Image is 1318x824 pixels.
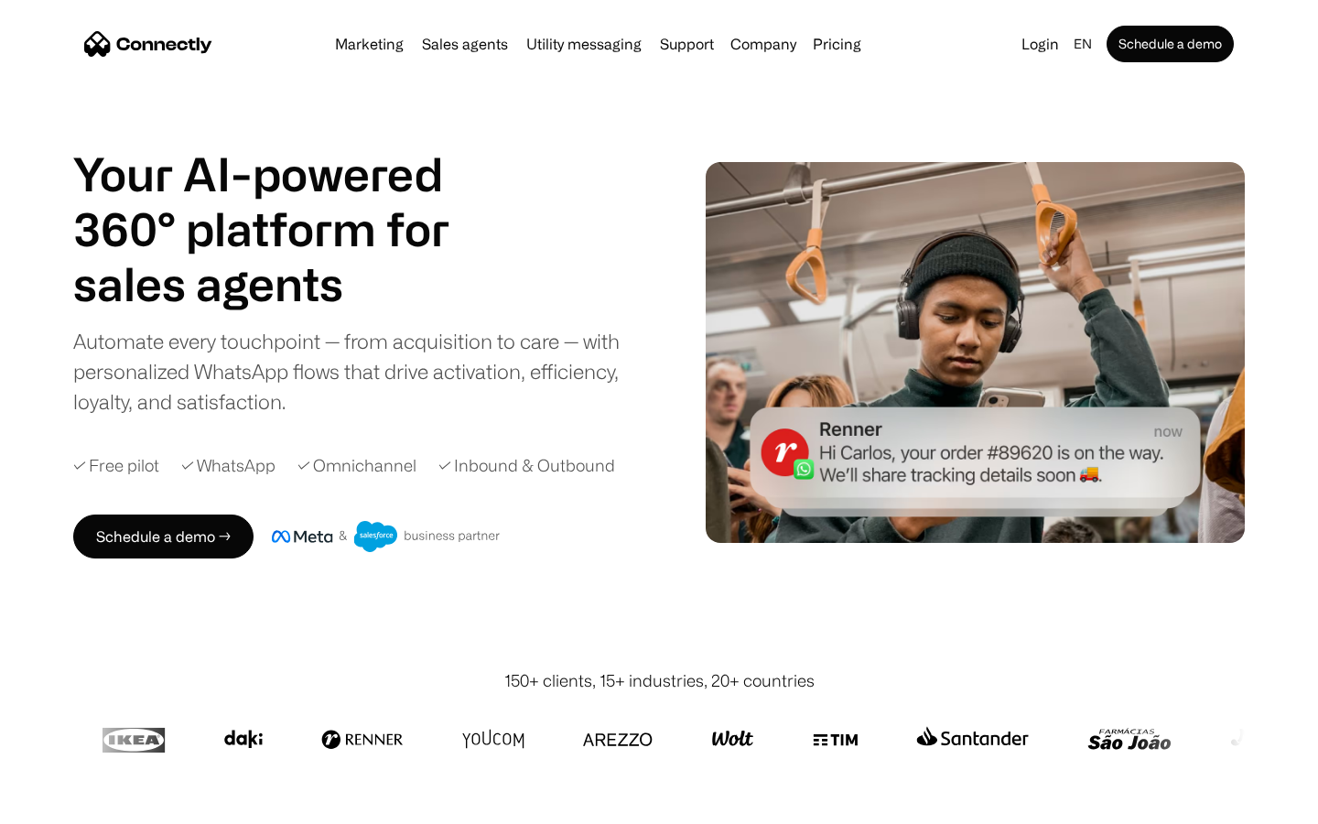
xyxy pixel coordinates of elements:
[504,668,815,693] div: 150+ clients, 15+ industries, 20+ countries
[1014,31,1066,57] a: Login
[37,792,110,818] ul: Language list
[730,31,796,57] div: Company
[1107,26,1234,62] a: Schedule a demo
[297,453,416,478] div: ✓ Omnichannel
[73,453,159,478] div: ✓ Free pilot
[73,515,254,558] a: Schedule a demo →
[805,37,869,51] a: Pricing
[438,453,615,478] div: ✓ Inbound & Outbound
[328,37,411,51] a: Marketing
[73,326,650,417] div: Automate every touchpoint — from acquisition to care — with personalized WhatsApp flows that driv...
[415,37,515,51] a: Sales agents
[73,256,494,311] h1: sales agents
[181,453,275,478] div: ✓ WhatsApp
[18,790,110,818] aside: Language selected: English
[519,37,649,51] a: Utility messaging
[73,146,494,256] h1: Your AI-powered 360° platform for
[1074,31,1092,57] div: en
[272,521,501,552] img: Meta and Salesforce business partner badge.
[653,37,721,51] a: Support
